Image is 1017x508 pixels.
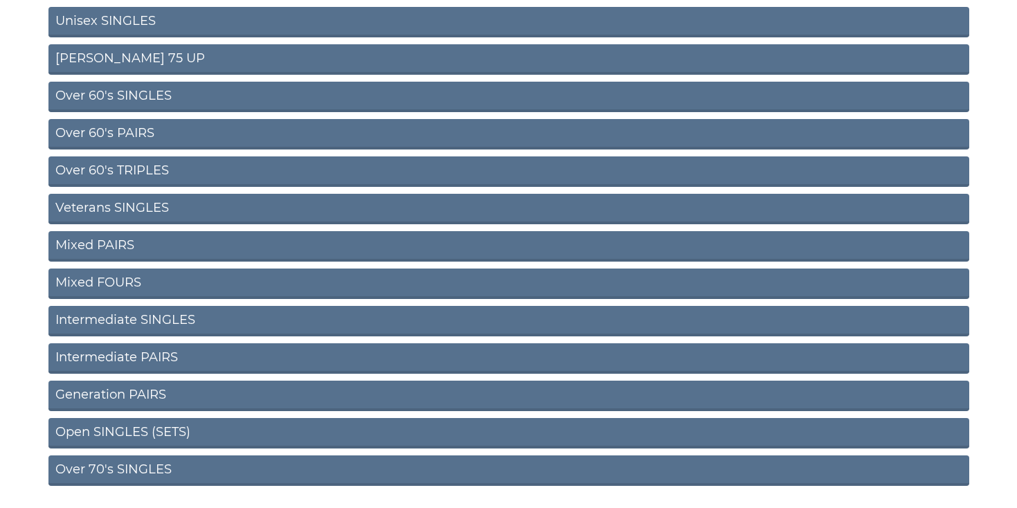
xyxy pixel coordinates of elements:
a: Open SINGLES (SETS) [48,418,969,448]
a: Over 60's TRIPLES [48,156,969,187]
a: Intermediate SINGLES [48,306,969,336]
a: Generation PAIRS [48,381,969,411]
a: Veterans SINGLES [48,194,969,224]
a: Over 60's SINGLES [48,82,969,112]
a: Intermediate PAIRS [48,343,969,374]
a: Mixed FOURS [48,269,969,299]
a: Over 60's PAIRS [48,119,969,149]
a: Over 70's SINGLES [48,455,969,486]
a: [PERSON_NAME] 75 UP [48,44,969,75]
a: Unisex SINGLES [48,7,969,37]
a: Mixed PAIRS [48,231,969,262]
